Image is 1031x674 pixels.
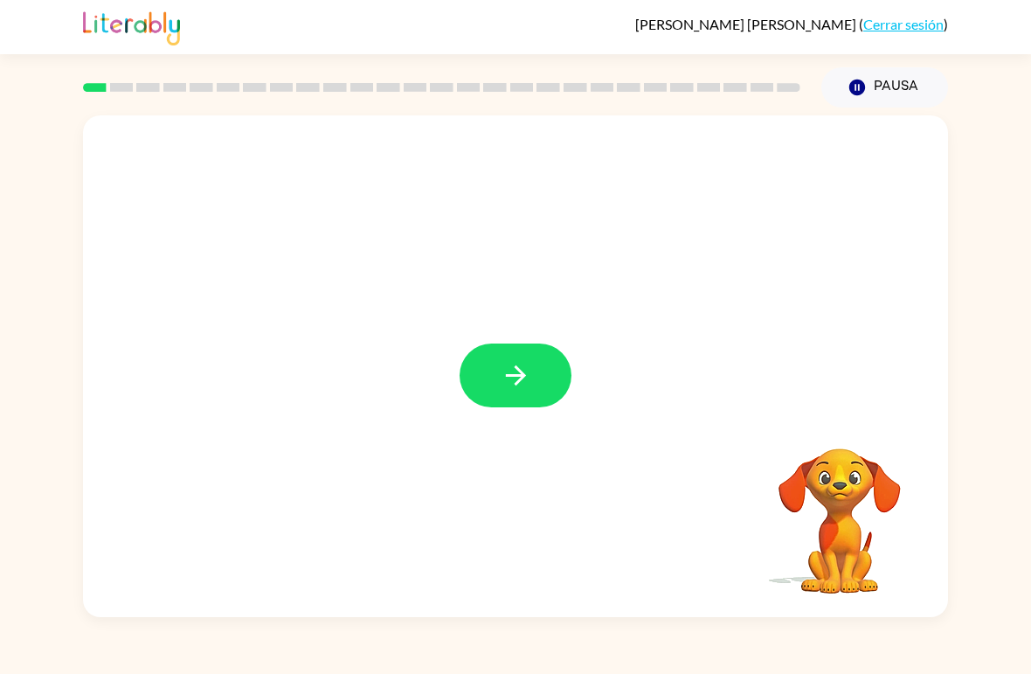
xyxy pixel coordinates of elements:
button: Pausa [821,67,948,108]
div: ( ) [635,16,948,32]
span: [PERSON_NAME] [PERSON_NAME] [635,16,859,32]
img: Literably [83,7,180,45]
video: Tu navegador debe admitir la reproducción de archivos .mp4 para usar Literably. Intenta usar otro... [752,421,927,596]
a: Cerrar sesión [863,16,944,32]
